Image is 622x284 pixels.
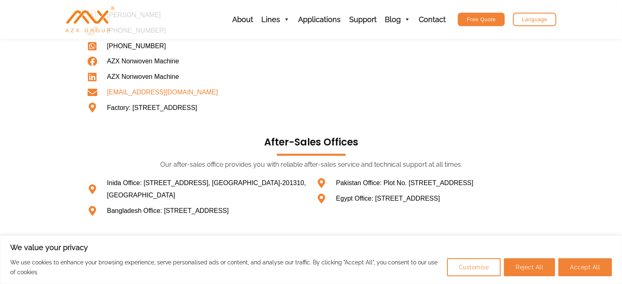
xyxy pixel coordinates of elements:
a: AZX Nonwoven Machine [86,55,307,67]
a: Language [513,13,556,26]
a: AZX Nonwoven Machine [65,15,115,23]
span: [EMAIL_ADDRESS][DOMAIN_NAME] [105,86,218,98]
span: AZX Nonwoven Machine [105,55,179,67]
p: We value your privacy [10,243,612,253]
h3: after-sales offices [82,136,540,148]
span: [PHONE_NUMBER] [105,40,166,52]
p: We use cookies to enhance your browsing experience, serve personalised ads or content, and analys... [10,257,441,277]
span: Inida Office: [STREET_ADDRESS], [GEOGRAPHIC_DATA]-201310, [GEOGRAPHIC_DATA] [105,177,307,201]
span: Bangladesh Office: [STREET_ADDRESS] [105,205,229,217]
button: Reject All [504,258,555,276]
span: Factory: [STREET_ADDRESS] [105,102,198,114]
iframe: 23.268801, 113.095392 [315,9,536,132]
a: Free Quote [458,13,505,26]
span: Egypt Office: [STREET_ADDRESS] [334,192,440,205]
div: Our after-sales office provides you with reliable after-sales service and technical support at al... [82,161,540,169]
button: Accept All [558,258,612,276]
span: Pakistan Office: Plot No. [STREET_ADDRESS] [334,177,474,189]
a: [EMAIL_ADDRESS][DOMAIN_NAME] [86,86,307,98]
span: AZX Nonwoven Machine [105,71,179,83]
a: [PHONE_NUMBER] [86,40,307,52]
a: AZX Nonwoven Machine [86,71,307,83]
button: Customise [447,258,501,276]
